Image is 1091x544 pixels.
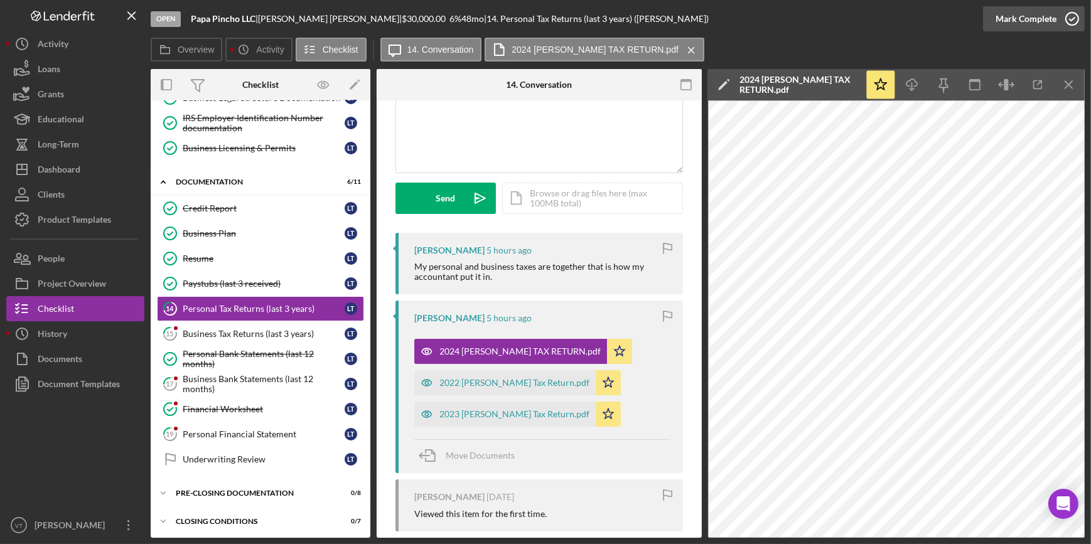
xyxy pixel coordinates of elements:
[183,253,345,264] div: Resume
[345,328,357,340] div: L T
[183,143,345,153] div: Business Licensing & Permits
[183,429,345,439] div: Personal Financial Statement
[6,207,144,232] button: Product Templates
[6,56,144,82] a: Loans
[486,313,532,323] time: 2025-08-25 16:51
[6,321,144,346] button: History
[157,246,364,271] a: ResumeLT
[183,203,345,213] div: Credit Report
[157,346,364,371] a: Personal Bank Statements (last 12 months)LT
[345,428,357,440] div: L T
[183,404,345,414] div: Financial Worksheet
[739,75,859,95] div: 2024 [PERSON_NAME] TAX RETURN.pdf
[338,489,361,497] div: 0 / 8
[439,346,601,356] div: 2024 [PERSON_NAME] TAX RETURN.pdf
[157,447,364,472] a: Underwriting ReviewLT
[345,117,357,129] div: L T
[414,509,547,519] div: Viewed this item for the first time.
[345,378,357,390] div: L T
[6,513,144,538] button: VT[PERSON_NAME]
[166,329,174,338] tspan: 15
[183,279,345,289] div: Paystubs (last 3 received)
[157,271,364,296] a: Paystubs (last 3 received)LT
[6,271,144,296] button: Project Overview
[38,207,111,235] div: Product Templates
[345,453,357,466] div: L T
[15,522,23,529] text: VT
[6,246,144,271] button: People
[414,262,670,282] div: My personal and business taxes are together that is how my accountant put it in.
[323,45,358,55] label: Checklist
[191,14,258,24] div: |
[38,371,120,400] div: Document Templates
[414,245,485,255] div: [PERSON_NAME]
[395,183,496,214] button: Send
[166,430,175,438] tspan: 19
[38,271,106,299] div: Project Overview
[996,6,1056,31] div: Mark Complete
[414,313,485,323] div: [PERSON_NAME]
[486,492,514,502] time: 2025-08-11 02:45
[6,82,144,107] button: Grants
[38,132,79,160] div: Long-Term
[6,107,144,132] button: Educational
[414,339,632,364] button: 2024 [PERSON_NAME] TAX RETURN.pdf
[191,13,255,24] b: Papa Pincho LLC
[345,227,357,240] div: L T
[345,202,357,215] div: L T
[446,450,515,461] span: Move Documents
[38,321,67,349] div: History
[166,380,175,388] tspan: 17
[402,14,449,24] div: $30,000.00
[345,142,357,154] div: L T
[157,221,364,246] a: Business PlanLT
[151,38,222,61] button: Overview
[296,38,367,61] button: Checklist
[439,409,589,419] div: 2023 [PERSON_NAME] Tax Return.pdf
[380,38,482,61] button: 14. Conversation
[38,182,65,210] div: Clients
[178,45,214,55] label: Overview
[183,349,345,369] div: Personal Bank Statements (last 12 months)
[512,45,679,55] label: 2024 [PERSON_NAME] TAX RETURN.pdf
[983,6,1085,31] button: Mark Complete
[414,402,621,427] button: 2023 [PERSON_NAME] Tax Return.pdf
[484,14,709,24] div: | 14. Personal Tax Returns (last 3 years) ([PERSON_NAME])
[31,513,113,541] div: [PERSON_NAME]
[1048,489,1078,519] div: Open Intercom Messenger
[176,489,330,497] div: Pre-Closing Documentation
[6,182,144,207] a: Clients
[449,14,461,24] div: 6 %
[225,38,292,61] button: Activity
[183,113,345,133] div: IRS Employer Identification Number documentation
[157,397,364,422] a: Financial WorksheetLT
[6,31,144,56] button: Activity
[338,518,361,525] div: 0 / 7
[183,304,345,314] div: Personal Tax Returns (last 3 years)
[6,346,144,371] a: Documents
[157,196,364,221] a: Credit ReportLT
[6,371,144,397] a: Document Templates
[461,14,484,24] div: 48 mo
[176,178,330,186] div: Documentation
[256,45,284,55] label: Activity
[183,454,345,464] div: Underwriting Review
[38,246,65,274] div: People
[338,178,361,186] div: 6 / 11
[6,157,144,182] button: Dashboard
[414,440,527,471] button: Move Documents
[38,82,64,110] div: Grants
[38,296,74,324] div: Checklist
[183,329,345,339] div: Business Tax Returns (last 3 years)
[345,403,357,415] div: L T
[157,422,364,447] a: 19Personal Financial StatementLT
[38,107,84,135] div: Educational
[258,14,402,24] div: [PERSON_NAME] [PERSON_NAME] |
